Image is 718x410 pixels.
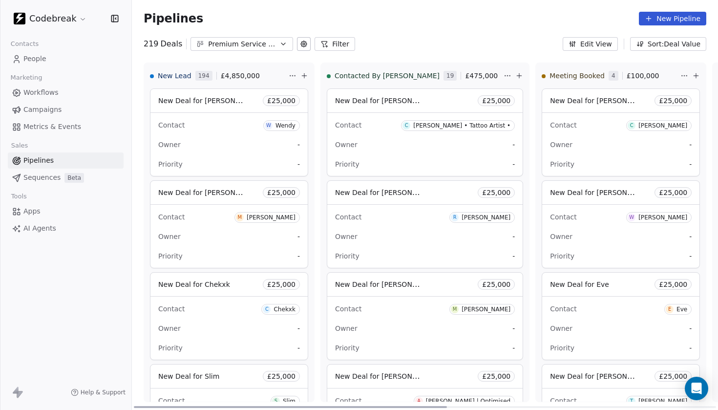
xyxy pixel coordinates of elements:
span: Priority [550,344,574,352]
div: Wendy [275,122,296,129]
span: - [512,140,515,150]
div: [PERSON_NAME] [462,214,510,221]
span: People [23,54,46,64]
span: Contact [550,121,576,129]
span: - [689,232,692,241]
span: Sales [7,138,32,153]
span: Contact [335,213,361,221]
span: Tools [7,189,31,204]
div: New Deal for [PERSON_NAME]£25,000ContactW[PERSON_NAME]Owner-Priority- [542,180,700,268]
span: - [689,140,692,150]
span: - [512,232,515,241]
span: New Deal for [PERSON_NAME] [335,188,438,197]
div: T [630,397,633,405]
div: Slim [283,398,296,405]
span: Contact [158,213,185,221]
span: £ 25,000 [267,280,296,289]
span: Workflows [23,87,59,98]
div: Open Intercom Messenger [685,377,708,400]
div: [PERSON_NAME] • Tattoo Artist • [413,122,510,129]
span: - [689,159,692,169]
div: [PERSON_NAME] [638,122,687,129]
span: - [689,251,692,261]
span: Priority [158,344,183,352]
div: W [629,214,634,221]
span: £ 25,000 [482,188,510,197]
div: Contacted By [PERSON_NAME]19£475,000 [327,63,502,88]
span: £ 25,000 [267,188,296,197]
div: New Deal for [PERSON_NAME]£25,000ContactWWendyOwner-Priority- [150,88,308,176]
div: New Deal for [PERSON_NAME]£25,000ContactM[PERSON_NAME]Owner-Priority- [327,272,523,360]
span: New Deal for Chekxk [158,281,230,288]
a: Help & Support [71,388,126,396]
span: - [512,251,515,261]
span: Owner [550,141,572,149]
span: Contact [158,305,185,313]
span: - [297,324,300,333]
button: Filter [315,37,355,51]
span: £ 25,000 [482,280,510,289]
span: - [689,343,692,353]
div: 219 [144,38,182,50]
a: Apps [8,203,124,219]
div: C [630,122,634,129]
span: New Deal for [PERSON_NAME] [158,96,261,105]
div: [PERSON_NAME] [638,214,687,221]
div: M [238,214,242,221]
div: Meeting Booked4£100,000 [542,63,678,88]
button: New Pipeline [639,12,706,25]
div: New Deal for [PERSON_NAME]£25,000ContactC[PERSON_NAME]Owner-Priority- [542,88,700,176]
span: Priority [158,160,183,168]
button: Codebreak [12,10,89,27]
span: Priority [335,160,359,168]
div: [PERSON_NAME] | Optimised [426,398,510,405]
div: R [453,214,457,221]
span: 194 [195,71,212,81]
span: £ 25,000 [267,371,296,381]
span: New Lead [158,71,191,81]
span: £ 25,000 [659,96,687,106]
span: - [512,343,515,353]
span: Owner [550,233,572,240]
span: Metrics & Events [23,122,81,132]
div: New Lead194£4,850,000 [150,63,287,88]
a: Metrics & Events [8,119,124,135]
span: Contacted By [PERSON_NAME] [335,71,440,81]
span: - [512,159,515,169]
span: Pipelines [144,12,203,25]
span: New Deal for [PERSON_NAME] [335,280,438,289]
div: S [275,397,277,405]
span: Sequences [23,173,61,183]
span: Codebreak [29,12,77,25]
div: [PERSON_NAME] [247,214,296,221]
div: E [668,305,671,313]
span: Apps [23,206,41,216]
span: £ 25,000 [482,96,510,106]
span: £ 25,000 [659,188,687,197]
div: New Deal for Eve£25,000ContactEEveOwner-Priority- [542,272,700,360]
span: Contacts [6,37,43,51]
div: W [266,122,271,129]
span: Meeting Booked [549,71,605,81]
span: Deals [161,38,183,50]
span: Marketing [6,70,46,85]
span: £ 100,000 [627,71,659,81]
span: New Deal for [PERSON_NAME] [158,188,261,197]
div: M [453,305,457,313]
span: Priority [550,160,574,168]
span: Owner [158,233,181,240]
span: Priority [335,344,359,352]
span: Pipelines [23,155,54,166]
div: Chekxk [274,306,296,313]
div: A [417,397,421,405]
button: Edit View [563,37,618,51]
div: Eve [676,306,687,313]
span: £ 25,000 [267,96,296,106]
a: SequencesBeta [8,170,124,186]
span: New Deal for [PERSON_NAME] [550,188,653,197]
a: Campaigns [8,102,124,118]
span: Contact [158,397,185,405]
span: - [297,232,300,241]
div: New Deal for [PERSON_NAME] • Tattoo Artist •£25,000ContactC[PERSON_NAME] • Tattoo Artist •Owner-P... [327,88,523,176]
span: Owner [335,233,358,240]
